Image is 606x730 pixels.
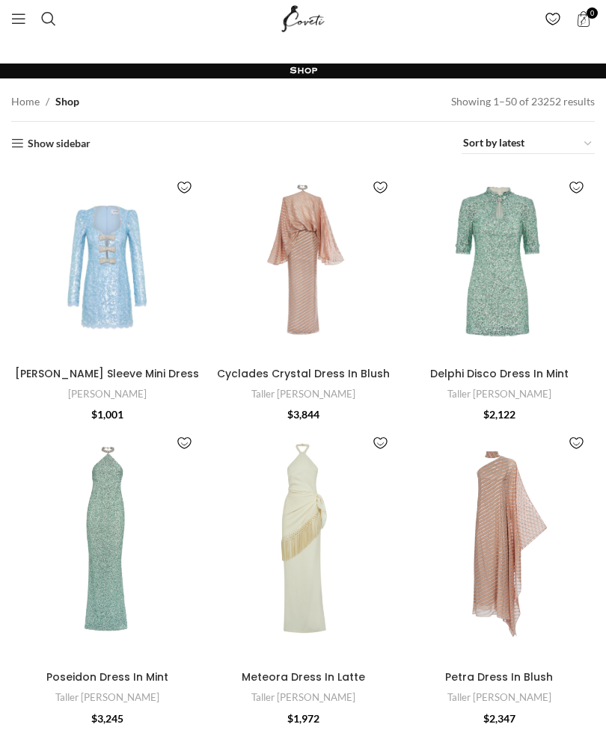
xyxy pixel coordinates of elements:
bdi: 1,972 [287,712,319,725]
select: Shop order [462,133,595,154]
a: Taller [PERSON_NAME] [447,387,551,401]
bdi: 2,347 [483,712,515,725]
img: Rebecca Vallance Leyla Long Sleeve Mini Dress [11,169,203,360]
span: Shop [55,93,79,110]
a: Delphi Disco Dress In Mint [430,366,569,381]
a: Taller [PERSON_NAME] [251,387,355,401]
a: Taller [PERSON_NAME] [55,690,159,705]
bdi: 1,001 [91,408,123,421]
a: Cyclades Crystal Dress In Blush [207,169,399,360]
a: Search [34,4,64,34]
a: Meteora Dress In Latte [207,424,399,664]
a: Poseidon Dress In Mint [46,669,168,684]
bdi: 2,122 [483,408,515,421]
a: 0 [568,4,599,34]
div: My Wishlist [537,4,568,34]
a: Petra Dress In Blush [445,669,553,684]
a: Meteora Dress In Latte [242,669,365,684]
bdi: 3,245 [91,712,123,725]
nav: Breadcrumb [11,93,79,110]
span: $ [287,408,293,421]
p: Showing 1–50 of 23252 results [451,93,595,110]
a: Cyclades Crystal Dress In Blush [217,366,390,381]
a: Open mobile menu [4,4,34,34]
span: $ [91,408,97,421]
a: Delphi Disco Dress In Mint [403,169,595,360]
a: Leyla Long Sleeve Mini Dress [11,169,203,360]
span: $ [483,408,489,421]
span: $ [91,712,97,725]
a: Fancy designing your own shoe? | Discover Now [192,43,414,56]
a: Home [11,93,40,110]
h1: Shop [290,64,317,78]
a: Poseidon Dress In Mint [11,424,203,664]
span: $ [287,712,293,725]
a: Site logo [278,11,328,24]
span: $ [483,712,489,725]
a: [PERSON_NAME] Sleeve Mini Dress [15,366,199,381]
a: Petra Dress In Blush [403,424,595,664]
a: Taller [PERSON_NAME] [447,690,551,705]
a: Taller [PERSON_NAME] [251,690,355,705]
bdi: 3,844 [287,408,319,421]
span: 0 [587,7,598,19]
a: [PERSON_NAME] [68,387,147,401]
